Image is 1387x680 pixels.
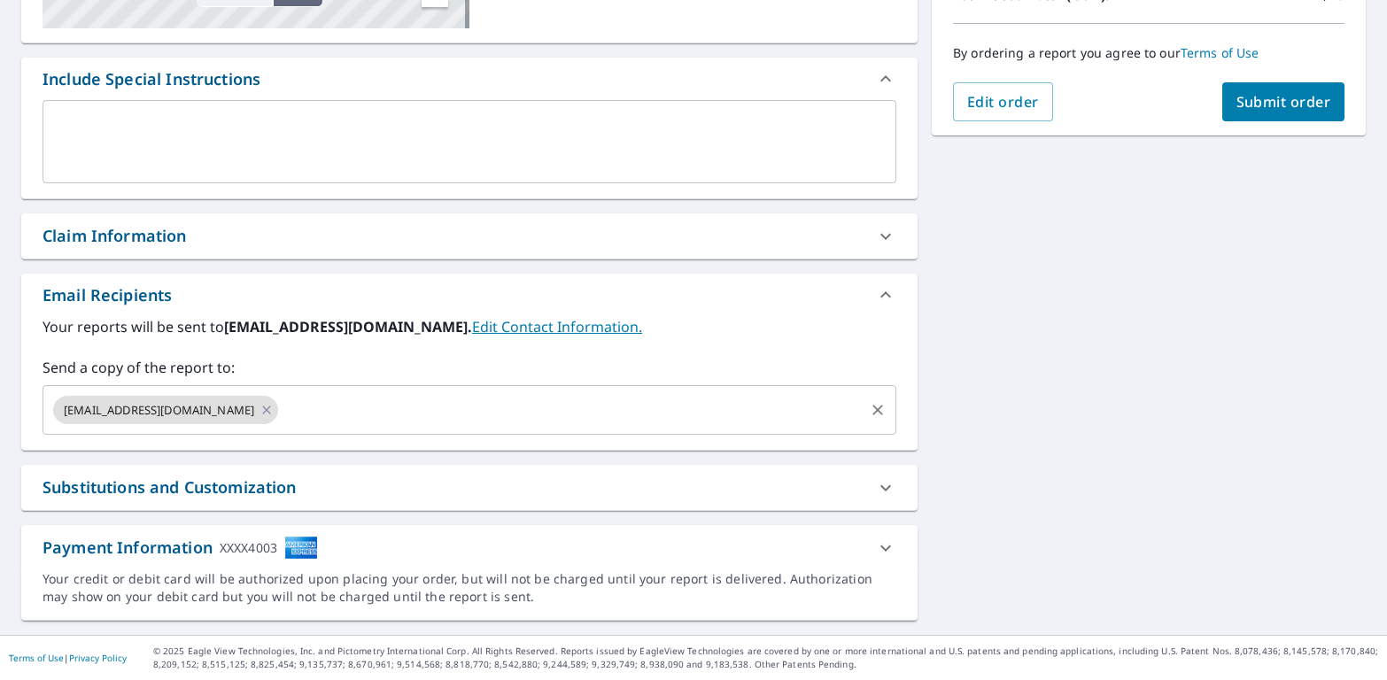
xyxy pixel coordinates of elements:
button: Edit order [953,82,1053,121]
div: Substitutions and Customization [21,465,918,510]
span: Submit order [1236,92,1331,112]
img: cardImage [284,536,318,560]
div: Your credit or debit card will be authorized upon placing your order, but will not be charged unt... [43,570,896,606]
label: Send a copy of the report to: [43,357,896,378]
div: Include Special Instructions [43,67,260,91]
div: Payment Information [43,536,318,560]
div: Email Recipients [21,274,918,316]
div: Claim Information [21,213,918,259]
p: | [9,653,127,663]
div: Payment InformationXXXX4003cardImage [21,525,918,570]
span: [EMAIL_ADDRESS][DOMAIN_NAME] [53,402,265,419]
button: Submit order [1222,82,1345,121]
div: XXXX4003 [220,536,277,560]
div: Email Recipients [43,283,172,307]
div: [EMAIL_ADDRESS][DOMAIN_NAME] [53,396,278,424]
label: Your reports will be sent to [43,316,896,337]
b: [EMAIL_ADDRESS][DOMAIN_NAME]. [224,317,472,336]
div: Claim Information [43,224,187,248]
a: Terms of Use [1181,44,1259,61]
p: © 2025 Eagle View Technologies, Inc. and Pictometry International Corp. All Rights Reserved. Repo... [153,645,1378,671]
a: Terms of Use [9,652,64,664]
button: Clear [865,398,890,422]
p: By ordering a report you agree to our [953,45,1344,61]
a: EditContactInfo [472,317,642,336]
a: Privacy Policy [69,652,127,664]
div: Substitutions and Customization [43,475,297,499]
div: Include Special Instructions [21,58,918,100]
span: Edit order [967,92,1039,112]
